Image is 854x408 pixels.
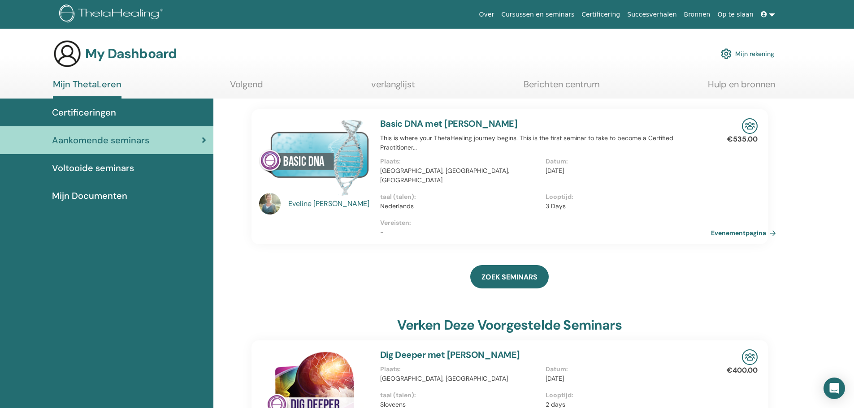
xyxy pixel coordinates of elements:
span: Certificeringen [52,106,116,119]
p: [GEOGRAPHIC_DATA], [GEOGRAPHIC_DATA], [GEOGRAPHIC_DATA] [380,166,540,185]
p: Nederlands [380,202,540,211]
a: Bronnen [681,6,714,23]
p: This is where your ThetaHealing journey begins. This is the first seminar to take to become a Cer... [380,133,711,152]
img: cog.svg [721,46,732,61]
p: €535.00 [727,134,758,145]
a: Berichten centrum [524,79,600,96]
p: [DATE] [546,374,706,383]
span: Aankomende seminars [52,133,149,147]
img: logo.png [59,4,166,25]
p: €400.00 [727,365,758,376]
p: 3 Days [546,202,706,211]
span: Voltooide seminars [52,161,134,175]
p: Looptijd : [546,391,706,400]
a: Cursussen en seminars [498,6,578,23]
a: Op te slaan [714,6,757,23]
p: Plaats : [380,365,540,374]
a: Certificering [578,6,624,23]
a: Over [476,6,498,23]
p: Datum : [546,365,706,374]
a: Mijn rekening [721,44,774,64]
span: Mijn Documenten [52,189,127,202]
p: Looptijd : [546,192,706,202]
p: taal (talen) : [380,192,540,202]
a: Succesverhalen [624,6,680,23]
a: Evenementpagina [711,226,780,240]
a: Eveline [PERSON_NAME] [288,198,371,209]
a: Hulp en bronnen [708,79,775,96]
a: ZOEK SEMINARS [470,265,549,288]
img: Basic DNA [259,118,369,196]
img: In-Person Seminar [742,349,758,365]
a: Dig Deeper met [PERSON_NAME] [380,349,520,361]
a: Volgend [230,79,263,96]
p: taal (talen) : [380,391,540,400]
h3: Verken deze voorgestelde seminars [397,317,622,333]
span: ZOEK SEMINARS [481,272,538,282]
img: generic-user-icon.jpg [53,39,82,68]
img: default.jpg [259,193,281,215]
p: Datum : [546,157,706,166]
a: verlanglijst [371,79,415,96]
p: Plaats : [380,157,540,166]
a: Basic DNA met [PERSON_NAME] [380,118,518,129]
p: Vereisten : [380,218,711,228]
p: [DATE] [546,166,706,176]
h3: My Dashboard [85,46,177,62]
p: [GEOGRAPHIC_DATA], [GEOGRAPHIC_DATA] [380,374,540,383]
div: Open Intercom Messenger [824,378,845,399]
a: Mijn ThetaLeren [53,79,121,99]
p: - [380,228,711,237]
img: In-Person Seminar [742,118,758,134]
